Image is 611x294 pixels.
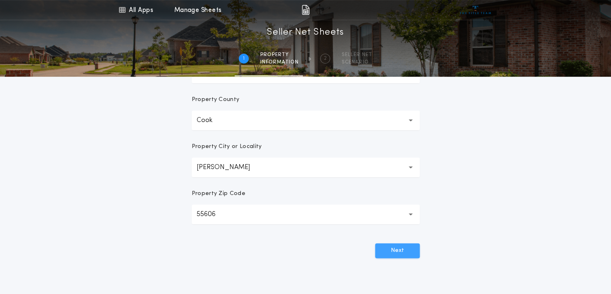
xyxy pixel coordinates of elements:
[375,243,420,258] button: Next
[192,96,240,104] p: Property County
[460,6,491,14] img: vs-icon
[302,5,309,15] img: img
[342,52,372,58] span: SELLER NET
[267,26,344,39] h1: Seller Net Sheets
[192,111,420,130] button: Cook
[260,52,299,58] span: Property
[197,162,263,172] p: [PERSON_NAME]
[342,59,372,66] span: SCENARIO
[197,209,229,219] p: 55606
[324,55,327,62] h2: 2
[192,205,420,224] button: 55606
[192,158,420,177] button: [PERSON_NAME]
[192,190,245,198] p: Property Zip Code
[197,115,226,125] p: Cook
[260,59,299,66] span: information
[243,55,245,62] h2: 1
[192,143,262,151] p: Property City or Locality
